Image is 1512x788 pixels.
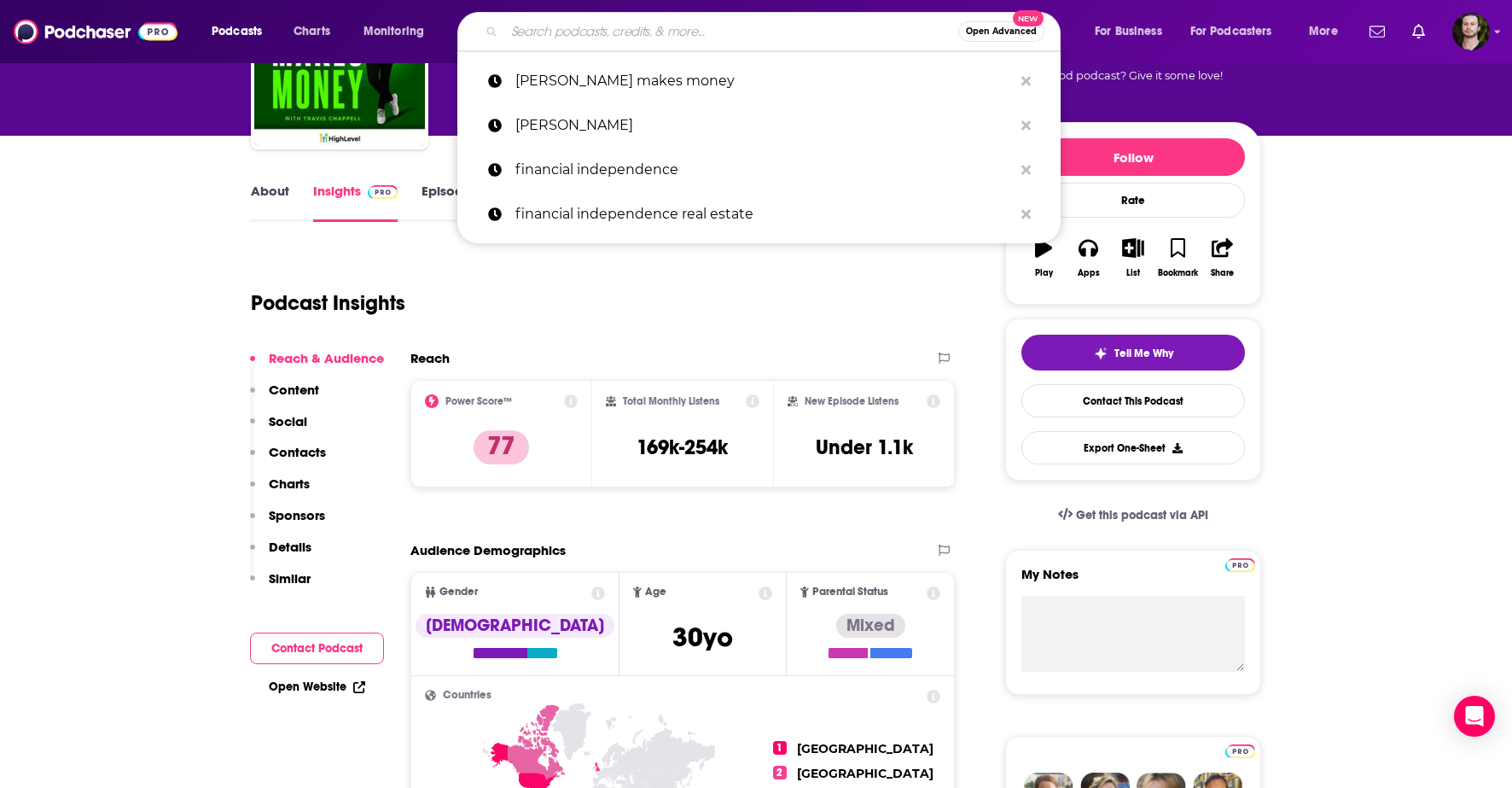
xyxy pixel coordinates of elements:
[515,103,1013,148] p: jared goetz
[443,690,491,701] span: Countries
[1021,227,1066,289] button: Play
[1044,69,1223,82] span: Good podcast? Give it some love!
[410,542,566,558] h2: Audience Demographics
[812,587,888,598] span: Parental Status
[269,350,384,366] p: Reach & Audience
[200,18,284,45] button: open menu
[1452,13,1490,50] img: User Profile
[14,15,177,48] img: Podchaser - Follow, Share and Rate Podcasts
[1021,183,1245,218] div: Rate
[1013,10,1044,26] span: New
[836,614,905,638] div: Mixed
[515,192,1013,236] p: financial independence real estate
[250,413,307,445] button: Social
[445,395,512,407] h2: Power Score™
[251,290,405,316] h1: Podcast Insights
[1021,384,1245,417] a: Contact This Podcast
[515,148,1013,192] p: financial independence
[1225,742,1255,758] a: Pro website
[1158,268,1198,278] div: Bookmark
[212,20,262,44] span: Podcasts
[251,183,289,222] a: About
[1035,268,1053,278] div: Play
[474,12,1077,51] div: Search podcasts, credits, & more...
[1083,18,1183,45] button: open menu
[352,18,446,45] button: open menu
[269,539,311,555] p: Details
[250,382,319,413] button: Content
[1190,20,1272,44] span: For Podcasters
[250,633,384,664] button: Contact Podcast
[363,20,424,44] span: Monitoring
[1452,13,1490,50] span: Logged in as OutlierAudio
[1044,494,1222,536] a: Get this podcast via API
[250,476,310,507] button: Charts
[1454,696,1495,737] div: Open Intercom Messenger
[1095,20,1162,44] span: For Business
[422,183,508,222] a: Episodes1199
[250,539,311,570] button: Details
[1201,227,1245,289] button: Share
[1021,138,1245,176] button: Follow
[1211,268,1234,278] div: Share
[269,507,325,523] p: Sponsors
[1179,18,1297,45] button: open menu
[294,20,330,44] span: Charts
[269,413,307,429] p: Social
[637,435,728,460] h3: 169k-254k
[1021,566,1245,596] label: My Notes
[269,680,365,694] a: Open Website
[1111,227,1155,289] button: List
[457,103,1061,148] a: [PERSON_NAME]
[416,614,614,638] div: [DEMOGRAPHIC_DATA]
[1021,335,1245,371] button: tell me why sparkleTell Me Why
[250,570,311,602] button: Similar
[250,350,384,382] button: Reach & Audience
[1452,13,1490,50] button: Show profile menu
[269,476,310,492] p: Charts
[1021,431,1245,464] button: Export One-Sheet
[269,444,326,460] p: Contacts
[439,587,478,598] span: Gender
[1066,227,1110,289] button: Apps
[672,621,733,654] span: 30 yo
[1309,20,1338,44] span: More
[1114,347,1173,360] span: Tell Me Why
[1225,558,1255,572] img: Podchaser Pro
[250,507,325,539] button: Sponsors
[269,382,319,398] p: Content
[797,741,933,756] span: [GEOGRAPHIC_DATA]
[1094,347,1108,360] img: tell me why sparkle
[805,395,898,407] h2: New Episode Listens
[816,435,913,460] h3: Under 1.1k
[1405,17,1432,46] a: Show notifications dropdown
[773,741,787,755] span: 1
[515,59,1013,103] p: travis makes money
[410,350,450,366] h2: Reach
[269,570,311,587] p: Similar
[457,59,1061,103] a: [PERSON_NAME] makes money
[504,18,958,45] input: Search podcasts, credits, & more...
[1076,508,1208,522] span: Get this podcast via API
[313,183,398,222] a: InsightsPodchaser Pro
[250,444,326,476] button: Contacts
[1297,18,1359,45] button: open menu
[457,192,1061,236] a: financial independence real estate
[282,18,340,45] a: Charts
[958,21,1044,42] button: Open AdvancedNew
[1225,556,1255,572] a: Pro website
[1078,268,1100,278] div: Apps
[773,766,787,779] span: 2
[457,148,1061,192] a: financial independence
[1225,744,1255,758] img: Podchaser Pro
[645,587,666,598] span: Age
[1126,268,1140,278] div: List
[797,766,933,781] span: [GEOGRAPHIC_DATA]
[1363,17,1392,46] a: Show notifications dropdown
[966,27,1037,36] span: Open Advanced
[368,185,398,199] img: Podchaser Pro
[1155,227,1200,289] button: Bookmark
[623,395,719,407] h2: Total Monthly Listens
[474,430,529,464] p: 77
